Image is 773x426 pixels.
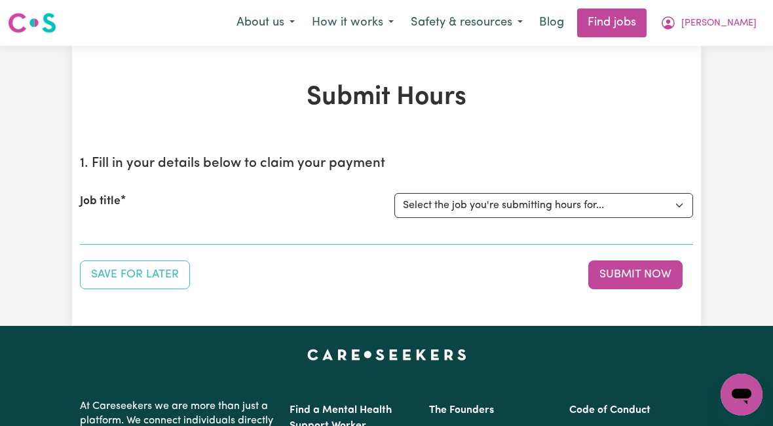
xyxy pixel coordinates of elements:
[8,11,56,35] img: Careseekers logo
[652,9,765,37] button: My Account
[80,193,121,210] label: Job title
[569,405,650,416] a: Code of Conduct
[531,9,572,37] a: Blog
[429,405,494,416] a: The Founders
[80,82,693,114] h1: Submit Hours
[8,8,56,38] a: Careseekers logo
[588,260,683,289] button: Submit your job report
[402,9,531,37] button: Safety & resources
[307,349,466,360] a: Careseekers home page
[80,260,190,289] button: Save your job report
[80,156,693,172] h2: 1. Fill in your details below to claim your payment
[721,374,763,416] iframe: Button to launch messaging window
[303,9,402,37] button: How it works
[228,9,303,37] button: About us
[681,16,757,31] span: [PERSON_NAME]
[577,9,647,37] a: Find jobs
